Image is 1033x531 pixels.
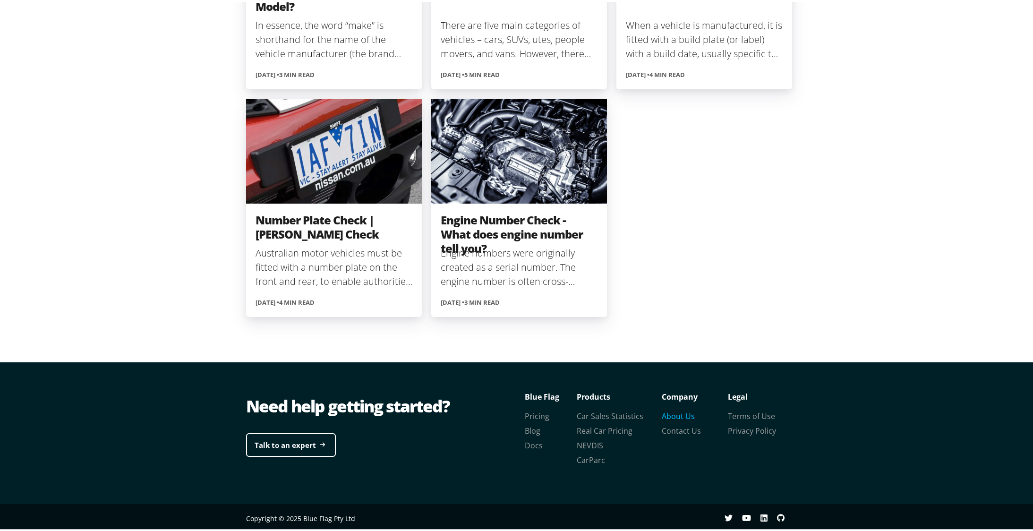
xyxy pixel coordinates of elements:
[662,424,701,434] a: Contact Us
[662,388,728,402] p: Company
[728,424,776,434] a: Privacy Policy
[246,512,355,521] span: Copyright © 2025 Blue Flag Pty Ltd
[577,453,605,463] a: CarParc
[246,97,422,202] img: Number Plate Check | Rego Check
[525,409,549,420] a: Pricing
[256,296,412,306] div: [DATE] • 4 min read
[577,388,662,402] p: Products
[256,244,412,287] p: Australian motor vehicles must be fitted with a number plate on the front and rear, to enable aut...
[577,409,643,420] a: Car Sales Statistics
[441,69,598,78] div: [DATE] • 5 min read
[626,69,783,78] div: [DATE] • 4 min read
[577,438,603,449] a: NEVDIS
[441,244,598,287] p: Engine numbers were originally created as a serial number. The engine number is often cross-check...
[626,17,783,59] p: When a vehicle is manufactured, it is fitted with a build plate (or label) with a build date, usu...
[525,388,577,402] p: Blue Flag
[246,393,520,416] div: Need help getting started?
[431,97,607,202] img: Engine Number Check - What does engine number tell you?
[742,512,760,521] a: youtube
[725,512,742,521] a: Twitter
[256,69,412,78] div: [DATE] • 3 min read
[246,97,422,315] a: Number Plate Check | [PERSON_NAME] CheckAustralian motor vehicles must be fitted with a number pl...
[760,512,777,521] a: linkedin
[728,409,775,420] a: Terms of Use
[577,424,632,434] a: Real Car Pricing
[441,296,598,306] div: [DATE] • 3 min read
[525,438,543,449] a: Docs
[256,211,412,244] h3: Number Plate Check | [PERSON_NAME] Check
[256,17,412,59] p: In essence, the word “make” is shorthand for the name of the vehicle manufacturer (the brand that...
[525,424,540,434] a: Blog
[441,211,598,244] h3: Engine Number Check - What does engine number tell you?
[777,512,794,521] a: github
[728,388,794,402] p: Legal
[441,17,598,59] p: There are five main categories of vehicles – cars, SUVs, utes, people movers, and vans. However, ...
[246,431,336,455] a: Talk to an expert
[431,97,607,315] a: Engine Number Check - What does engine number tell you?Engine numbers were originally created as ...
[662,409,695,420] a: About Us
